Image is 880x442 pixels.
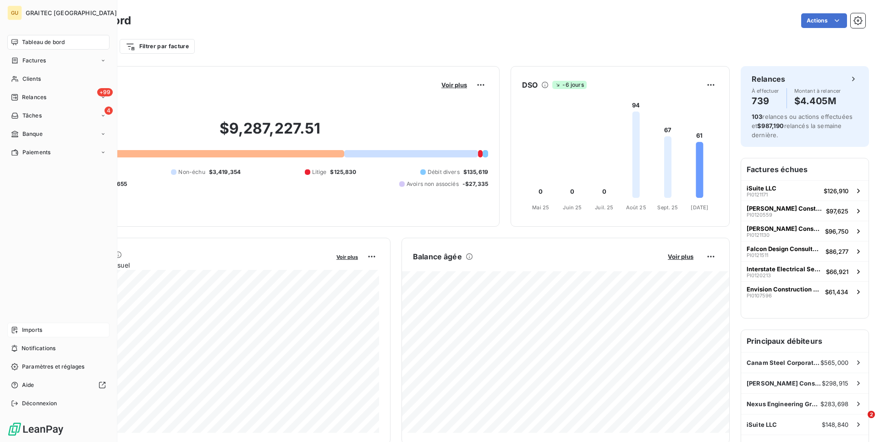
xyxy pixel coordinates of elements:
span: PI0121171 [747,192,768,197]
tspan: Sept. 25 [657,204,678,211]
h4: 739 [752,94,779,108]
span: PI0121511 [747,252,768,258]
span: [PERSON_NAME] Construction [747,205,822,212]
span: $987,190 [757,122,784,129]
span: Notifications [22,344,55,352]
span: Falcon Design Consultants [747,245,822,252]
span: $148,840 [822,421,848,428]
h6: DSO [522,79,538,90]
div: GU [7,6,22,20]
span: +99 [97,88,113,96]
span: Canam Steel Corporation ([GEOGRAPHIC_DATA]) [747,359,820,366]
span: 2 [868,411,875,418]
button: [PERSON_NAME] ConstructionPI0121130$96,750 [741,221,869,241]
button: Filtrer par facture [120,39,195,54]
span: Imports [22,326,42,334]
h2: $9,287,227.51 [52,119,488,147]
span: $125,830 [330,168,356,176]
span: Voir plus [668,253,693,260]
span: Aide [22,381,34,389]
h6: Principaux débiteurs [741,330,869,352]
h4: $4.405M [794,94,841,108]
span: $61,434 [825,288,848,296]
a: Aide [7,378,110,392]
span: PI0120213 [747,273,771,278]
span: $126,910 [824,187,848,195]
button: Falcon Design ConsultantsPI0121511$86,277 [741,241,869,261]
tspan: Août 25 [626,204,646,211]
span: $66,921 [826,268,848,275]
span: PI0107596 [747,293,772,298]
button: iSuite LLCPI0121171$126,910 [741,180,869,201]
button: [PERSON_NAME] ConstructionPI0120559$97,625 [741,201,869,221]
span: [PERSON_NAME] Construction [747,225,821,232]
span: [PERSON_NAME] Construction [747,380,822,387]
span: Litige [312,168,327,176]
h6: Relances [752,73,785,84]
span: Interstate Electrical Services [747,265,822,273]
tspan: Juin 25 [563,204,582,211]
span: Paramètres et réglages [22,363,84,371]
span: Factures [22,56,46,65]
img: Logo LeanPay [7,422,64,436]
iframe: Intercom live chat [849,411,871,433]
span: 103 [752,113,762,120]
span: Envision Construction - Do not sell Collection Agency [747,285,821,293]
span: Déconnexion [22,399,57,408]
span: Nexus Engineering Group LLC [747,400,820,408]
span: -6 jours [552,81,586,89]
span: $135,619 [463,168,488,176]
span: PI0121130 [747,232,770,238]
tspan: [DATE] [691,204,708,211]
span: -$27,335 [462,180,488,188]
button: Voir plus [439,81,470,89]
span: $96,750 [825,228,848,235]
span: $283,698 [820,400,848,408]
span: Voir plus [441,81,467,89]
h6: Factures échues [741,158,869,180]
span: $3,419,354 [209,168,241,176]
span: Avoirs non associés [407,180,459,188]
button: Voir plus [334,252,361,261]
span: Banque [22,130,43,138]
button: Voir plus [665,252,696,261]
button: Actions [801,13,847,28]
span: relances ou actions effectuées et relancés la semaine dernière. [752,113,852,139]
span: Montant à relancer [794,88,841,94]
span: Tâches [22,112,42,120]
span: GRAITEC [GEOGRAPHIC_DATA] [26,9,117,17]
button: Interstate Electrical ServicesPI0120213$66,921 [741,261,869,281]
span: $97,625 [826,207,848,215]
span: Non-échu [178,168,205,176]
span: $565,000 [820,359,848,366]
span: $298,915 [822,380,848,387]
span: PI0120559 [747,212,772,218]
span: $86,277 [825,248,848,255]
span: Clients [22,75,41,83]
span: À effectuer [752,88,779,94]
span: Relances [22,93,46,101]
span: Tableau de bord [22,38,65,46]
span: Débit divers [428,168,460,176]
span: Chiffre d'affaires mensuel [52,260,330,270]
tspan: Juil. 25 [595,204,613,211]
tspan: Mai 25 [532,204,549,211]
span: 4 [104,106,113,115]
span: Voir plus [336,254,358,260]
button: Envision Construction - Do not sell Collection AgencyPI0107596$61,434 [741,281,869,302]
h6: Balance âgée [413,251,462,262]
span: iSuite LLC [747,421,777,428]
span: Paiements [22,148,50,157]
span: iSuite LLC [747,185,776,192]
